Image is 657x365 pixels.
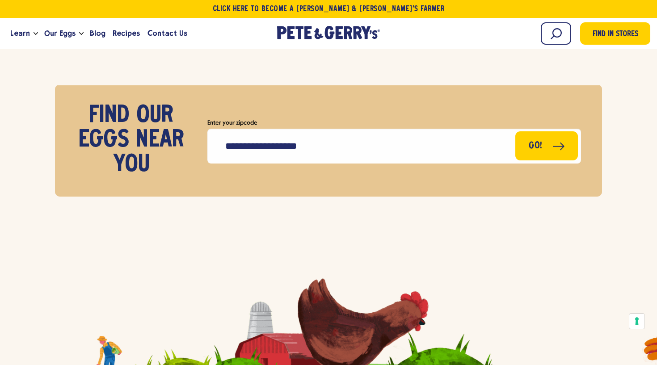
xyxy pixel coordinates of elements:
[593,29,638,41] span: Find in Stores
[629,314,644,329] button: Your consent preferences for tracking technologies
[41,21,79,46] a: Our Eggs
[144,21,191,46] a: Contact Us
[515,131,578,160] button: Go!
[109,21,143,46] a: Recipes
[76,104,187,177] h3: Find our eggs near you
[7,21,34,46] a: Learn
[90,28,105,39] span: Blog
[541,22,571,45] input: Search
[10,28,30,39] span: Learn
[79,32,84,35] button: Open the dropdown menu for Our Eggs
[113,28,140,39] span: Recipes
[580,22,650,45] a: Find in Stores
[207,117,581,129] label: Enter your zipcode
[44,28,76,39] span: Our Eggs
[34,32,38,35] button: Open the dropdown menu for Learn
[86,21,109,46] a: Blog
[147,28,187,39] span: Contact Us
